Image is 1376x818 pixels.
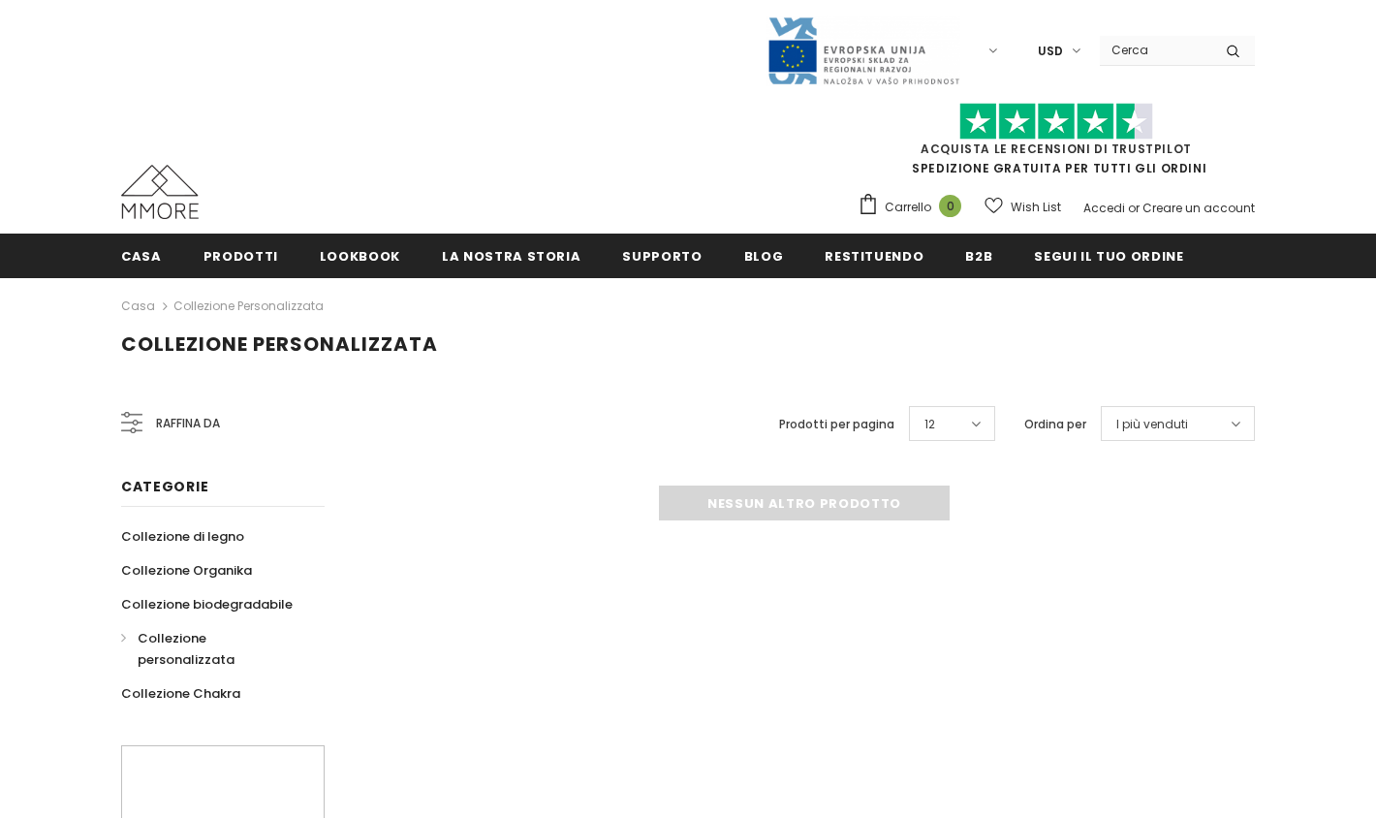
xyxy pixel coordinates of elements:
[825,234,923,277] a: Restituendo
[320,234,400,277] a: Lookbook
[744,247,784,266] span: Blog
[1100,36,1211,64] input: Search Site
[121,247,162,266] span: Casa
[1116,415,1188,434] span: I più venduti
[779,415,894,434] label: Prodotti per pagina
[1142,200,1255,216] a: Creare un account
[924,415,935,434] span: 12
[203,247,278,266] span: Prodotti
[121,477,208,496] span: Categorie
[320,247,400,266] span: Lookbook
[959,103,1153,141] img: Fidati di Pilot Stars
[1038,42,1063,61] span: USD
[744,234,784,277] a: Blog
[1034,247,1183,266] span: Segui il tuo ordine
[1034,234,1183,277] a: Segui il tuo ordine
[121,561,252,580] span: Collezione Organika
[858,193,971,222] a: Carrello 0
[121,676,240,710] a: Collezione Chakra
[121,595,293,613] span: Collezione biodegradabile
[121,295,155,318] a: Casa
[173,298,324,314] a: Collezione personalizzata
[965,234,992,277] a: B2B
[442,234,580,277] a: La nostra storia
[121,165,199,219] img: Casi MMORE
[442,247,580,266] span: La nostra storia
[121,527,244,546] span: Collezione di legno
[921,141,1192,157] a: Acquista le recensioni di TrustPilot
[939,195,961,217] span: 0
[1024,415,1086,434] label: Ordina per
[766,16,960,86] img: Javni Razpis
[985,190,1061,224] a: Wish List
[965,247,992,266] span: B2B
[1128,200,1140,216] span: or
[121,234,162,277] a: Casa
[156,413,220,434] span: Raffina da
[121,621,303,676] a: Collezione personalizzata
[858,111,1255,176] span: SPEDIZIONE GRATUITA PER TUTTI GLI ORDINI
[766,42,960,58] a: Javni Razpis
[138,629,235,669] span: Collezione personalizzata
[121,330,438,358] span: Collezione personalizzata
[1083,200,1125,216] a: Accedi
[622,234,702,277] a: supporto
[622,247,702,266] span: supporto
[121,553,252,587] a: Collezione Organika
[121,519,244,553] a: Collezione di legno
[121,684,240,703] span: Collezione Chakra
[121,587,293,621] a: Collezione biodegradabile
[1011,198,1061,217] span: Wish List
[825,247,923,266] span: Restituendo
[203,234,278,277] a: Prodotti
[885,198,931,217] span: Carrello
